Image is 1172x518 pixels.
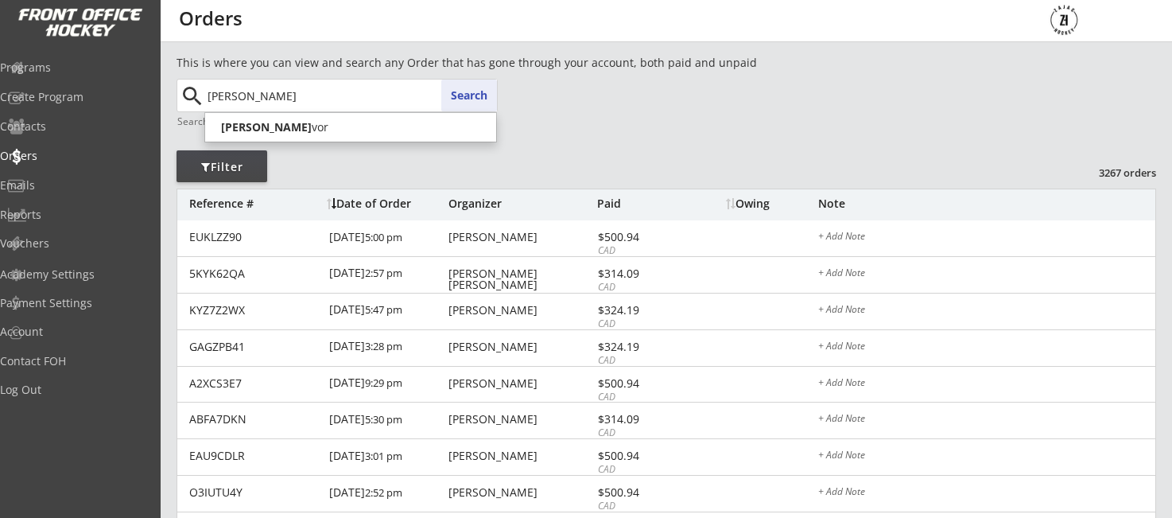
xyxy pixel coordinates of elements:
div: [DATE] [329,294,444,329]
div: Organizer [448,198,593,209]
div: + Add Note [818,487,1155,500]
div: 3267 orders [1073,166,1156,180]
div: + Add Note [818,450,1155,463]
div: + Add Note [818,341,1155,354]
div: This is where you can view and search any Order that has gone through your account, both paid and... [177,55,848,71]
font: 5:00 pm [365,230,402,244]
div: A2XCS3E7 [189,378,320,389]
div: [PERSON_NAME] [448,487,593,498]
div: GAGZPB41 [189,341,320,352]
div: $314.09 [598,268,683,279]
div: KYZ7Z2WX [189,305,320,316]
div: [PERSON_NAME] [448,378,593,389]
div: CAD [598,317,683,331]
div: [PERSON_NAME] [448,414,593,425]
div: CAD [598,500,683,513]
div: CAD [598,354,683,368]
div: Paid [597,198,683,209]
div: Owing [726,198,817,209]
div: $314.09 [598,414,683,425]
font: 3:28 pm [365,339,402,353]
div: 5KYK62QA [189,268,320,279]
div: $500.94 [598,378,683,389]
div: $500.94 [598,232,683,243]
div: CAD [598,244,683,258]
font: 2:52 pm [365,485,402,500]
div: Reference # [189,198,319,209]
div: [DATE] [329,330,444,366]
div: [PERSON_NAME] [448,450,593,462]
div: [DATE] [329,403,444,438]
font: 5:47 pm [365,302,402,317]
strong: [PERSON_NAME] [221,119,312,134]
div: CAD [598,281,683,294]
div: + Add Note [818,232,1155,244]
div: [PERSON_NAME] [PERSON_NAME] [448,268,593,290]
font: 9:29 pm [365,376,402,390]
div: Date of Order [327,198,444,209]
div: CAD [598,463,683,477]
button: search [179,84,205,109]
div: O3IUTU4Y [189,487,320,498]
div: $324.19 [598,341,683,352]
div: [DATE] [329,220,444,256]
div: Search by [177,116,223,127]
div: [PERSON_NAME] [448,232,593,243]
div: EUKLZZ90 [189,232,320,243]
font: 2:57 pm [365,266,402,280]
div: [DATE] [329,367,444,403]
input: Start typing name... [204,80,497,111]
div: + Add Note [818,305,1155,317]
div: + Add Note [818,268,1155,281]
div: + Add Note [818,414,1155,426]
div: CAD [598,391,683,404]
div: [PERSON_NAME] [448,305,593,316]
div: $500.94 [598,487,683,498]
div: $324.19 [598,305,683,316]
div: [DATE] [329,257,444,293]
div: CAD [598,426,683,440]
div: Filter [177,159,267,175]
button: Search [441,80,497,111]
div: [DATE] [329,439,444,475]
div: Note [818,198,1155,209]
div: [PERSON_NAME] [448,341,593,352]
div: + Add Note [818,378,1155,391]
div: ABFA7DKN [189,414,320,425]
p: vor [205,117,496,138]
div: $500.94 [598,450,683,462]
font: 5:30 pm [365,412,402,426]
div: [DATE] [329,476,444,512]
div: EAU9CDLR [189,450,320,462]
font: 3:01 pm [365,449,402,463]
